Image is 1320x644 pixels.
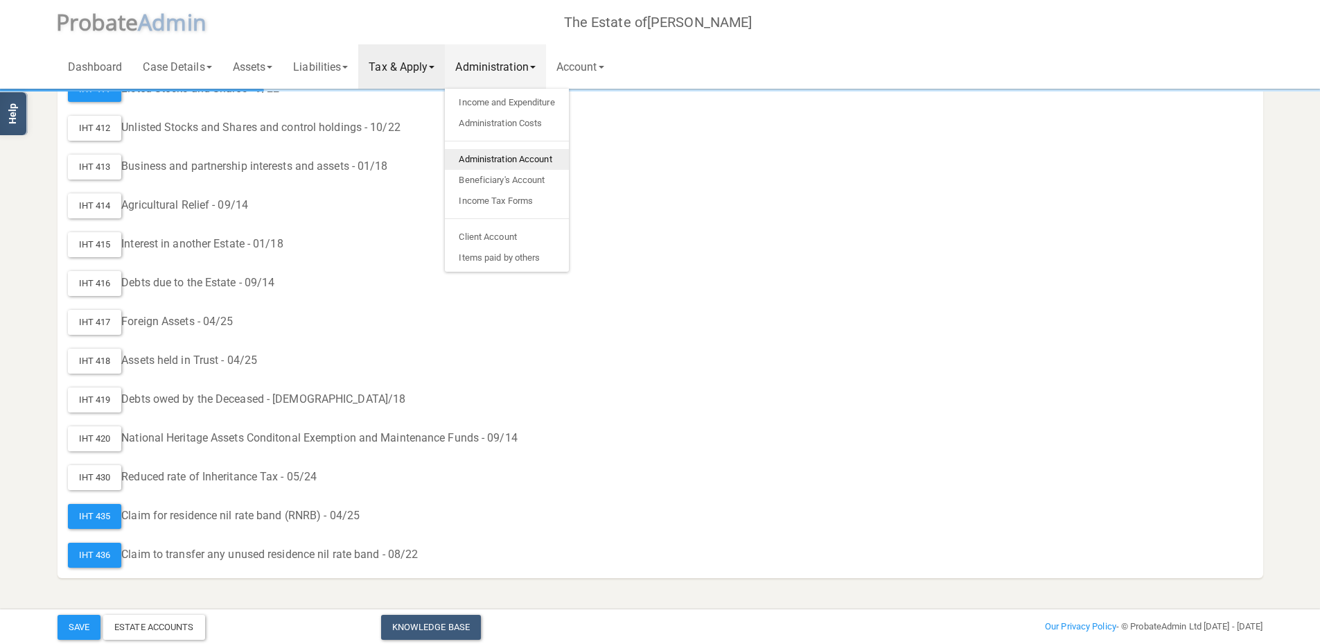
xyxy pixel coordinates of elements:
[222,44,283,89] a: Assets
[68,543,1253,568] div: Claim to transfer any unused residence nil rate band - 08/22
[445,227,568,247] a: Client Account
[1045,621,1116,632] a: Our Privacy Policy
[68,116,122,141] div: IHT 412
[56,7,139,37] span: P
[445,170,568,191] a: Beneficiary's Account
[68,310,1253,335] div: Foreign Assets - 04/25
[68,426,122,451] div: IHT 420
[283,44,358,89] a: Liabilities
[546,44,615,89] a: Account
[445,247,568,268] a: Items paid by others
[68,310,122,335] div: IHT 417
[381,615,481,640] a: Knowledge Base
[69,7,139,37] span: robate
[132,44,222,89] a: Case Details
[445,92,568,113] a: Income and Expenditure
[68,504,122,529] div: IHT 435
[68,465,1253,490] div: Reduced rate of Inheritance Tax - 05/24
[68,504,1253,529] div: Claim for residence nil rate band (RNRB) - 04/25
[68,155,1253,180] div: Business and partnership interests and assets - 01/18
[152,7,206,37] span: dmin
[68,271,1253,296] div: Debts due to the Estate - 09/14
[445,44,545,89] a: Administration
[68,232,122,257] div: IHT 415
[58,615,100,640] button: Save
[358,44,445,89] a: Tax & Apply
[68,388,122,412] div: IHT 419
[68,193,1253,218] div: Agricultural Relief - 09/14
[68,543,122,568] div: IHT 436
[68,388,1253,412] div: Debts owed by the Deceased - [DEMOGRAPHIC_DATA]/18
[445,113,568,134] a: Administration Costs
[864,618,1273,635] div: - © ProbateAdmin Ltd [DATE] - [DATE]
[138,7,206,37] span: A
[68,349,1253,374] div: Assets held in Trust - 04/25
[103,615,205,640] div: Estate Accounts
[68,155,122,180] div: IHT 413
[58,44,133,89] a: Dashboard
[68,271,122,296] div: IHT 416
[68,349,122,374] div: IHT 418
[68,193,122,218] div: IHT 414
[68,116,1253,141] div: Unlisted Stocks and Shares and control holdings - 10/22
[445,191,568,211] a: Income Tax Forms
[445,149,568,170] a: Administration Account
[68,232,1253,257] div: Interest in another Estate - 01/18
[68,426,1253,451] div: National Heritage Assets Conditonal Exemption and Maintenance Funds - 09/14
[68,465,122,490] div: IHT 430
